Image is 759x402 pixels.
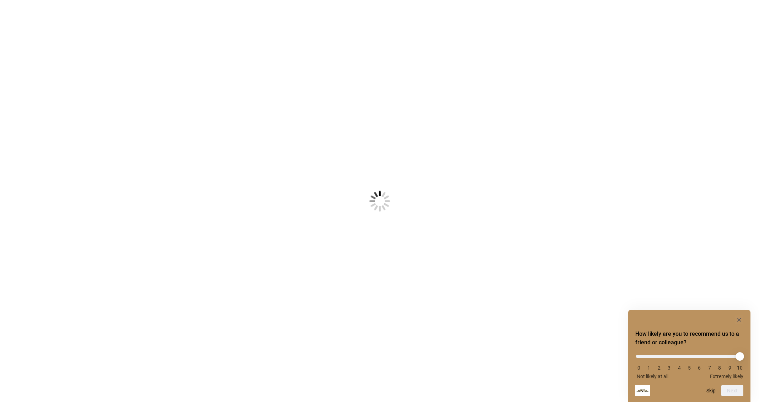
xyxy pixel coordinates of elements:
[635,365,642,371] li: 0
[635,330,743,347] h2: How likely are you to recommend us to a friend or colleague? Select an option from 0 to 10, with ...
[721,385,743,396] button: Next question
[696,365,703,371] li: 6
[735,315,743,324] button: Hide survey
[645,365,652,371] li: 1
[736,365,743,371] li: 10
[656,365,663,371] li: 2
[686,365,693,371] li: 5
[637,374,668,379] span: Not likely at all
[726,365,733,371] li: 9
[635,350,743,379] div: How likely are you to recommend us to a friend or colleague? Select an option from 0 to 10, with ...
[334,156,425,247] img: Loading
[716,365,723,371] li: 8
[706,388,716,393] button: Skip
[706,365,713,371] li: 7
[666,365,673,371] li: 3
[676,365,683,371] li: 4
[710,374,743,379] span: Extremely likely
[635,315,743,396] div: How likely are you to recommend us to a friend or colleague? Select an option from 0 to 10, with ...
